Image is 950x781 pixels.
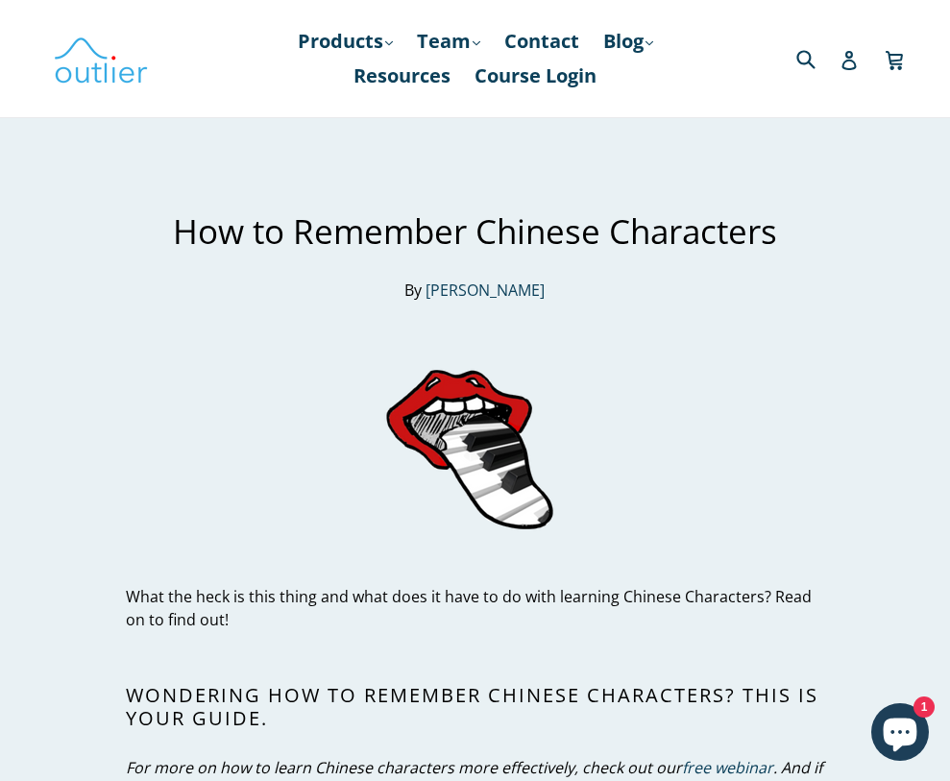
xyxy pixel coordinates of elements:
a: Contact [495,24,589,59]
a: Resources [344,59,460,93]
img: mouth with a piano tongue sticking out [244,320,705,579]
a: Course Login [465,59,606,93]
a: Products [288,24,402,59]
a: free webinar [682,757,773,779]
p: By [126,279,824,302]
p: What the heck is this thing and what does it have to do with learning Chinese Characters? Read on... [126,585,824,631]
inbox-online-store-chat: Shopify online store chat [865,703,935,766]
a: Team [407,24,490,59]
h2: Wondering how to remember Chinese characters? This is your guide. [126,684,824,730]
em: For more on how to learn Chinese characters more effectively, check out our [126,757,682,778]
input: Search [792,38,844,78]
img: Outlier Linguistics [53,31,149,86]
a: Blog [594,24,663,59]
em: free webinar [682,757,773,778]
h1: How to Remember Chinese Characters [126,211,824,252]
a: [PERSON_NAME] [426,280,545,302]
